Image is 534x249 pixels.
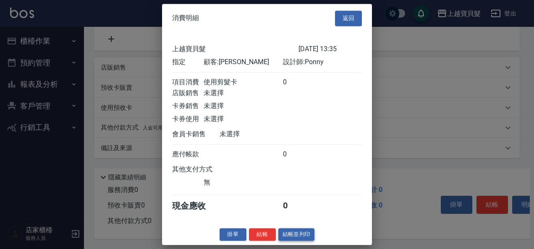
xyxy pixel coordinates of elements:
div: 0 [283,150,314,159]
button: 結帳 [249,228,276,241]
div: 卡券銷售 [172,102,204,111]
div: 應付帳款 [172,150,204,159]
button: 返回 [335,10,362,26]
div: 其他支付方式 [172,165,236,174]
div: 無 [204,178,283,187]
div: 未選擇 [204,89,283,98]
div: 顧客: [PERSON_NAME] [204,58,283,67]
div: 上越寶貝髮 [172,45,298,54]
div: 設計師: Ponny [283,58,362,67]
div: 店販銷售 [172,89,204,98]
div: 指定 [172,58,204,67]
div: 未選擇 [204,102,283,111]
div: 0 [283,200,314,212]
div: 現金應收 [172,200,220,212]
div: 未選擇 [220,130,298,139]
div: 使用剪髮卡 [204,78,283,87]
div: 卡券使用 [172,115,204,124]
div: 項目消費 [172,78,204,87]
div: 0 [283,78,314,87]
button: 結帳並列印 [278,228,315,241]
button: 掛單 [220,228,246,241]
div: [DATE] 13:35 [298,45,362,54]
div: 未選擇 [204,115,283,124]
span: 消費明細 [172,14,199,23]
div: 會員卡銷售 [172,130,220,139]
